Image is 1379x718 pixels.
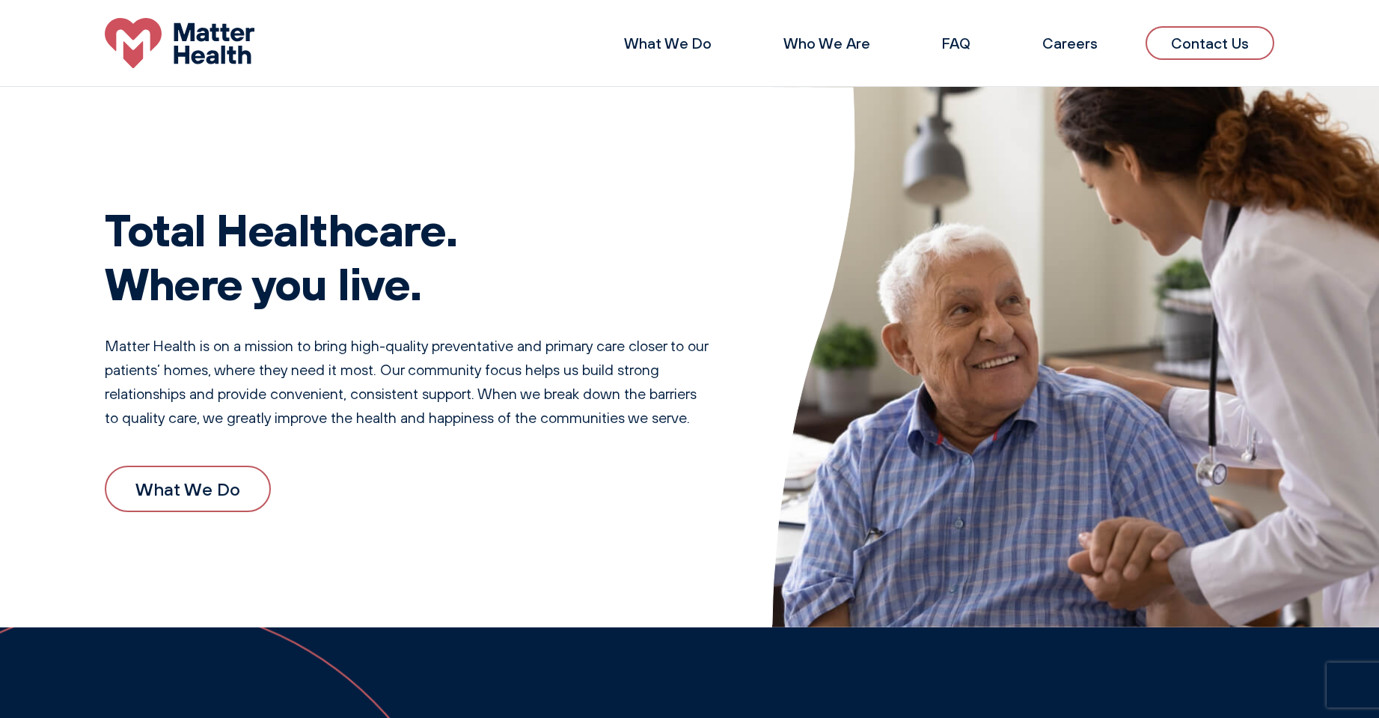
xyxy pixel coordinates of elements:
h1: Total Healthcare. Where you live. [105,202,712,310]
a: Contact Us [1146,26,1274,60]
a: Careers [1042,34,1098,52]
a: What We Do [624,34,712,52]
a: What We Do [105,466,271,512]
a: Who We Are [783,34,870,52]
p: Matter Health is on a mission to bring high-quality preventative and primary care closer to our p... [105,334,712,430]
a: FAQ [942,34,970,52]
